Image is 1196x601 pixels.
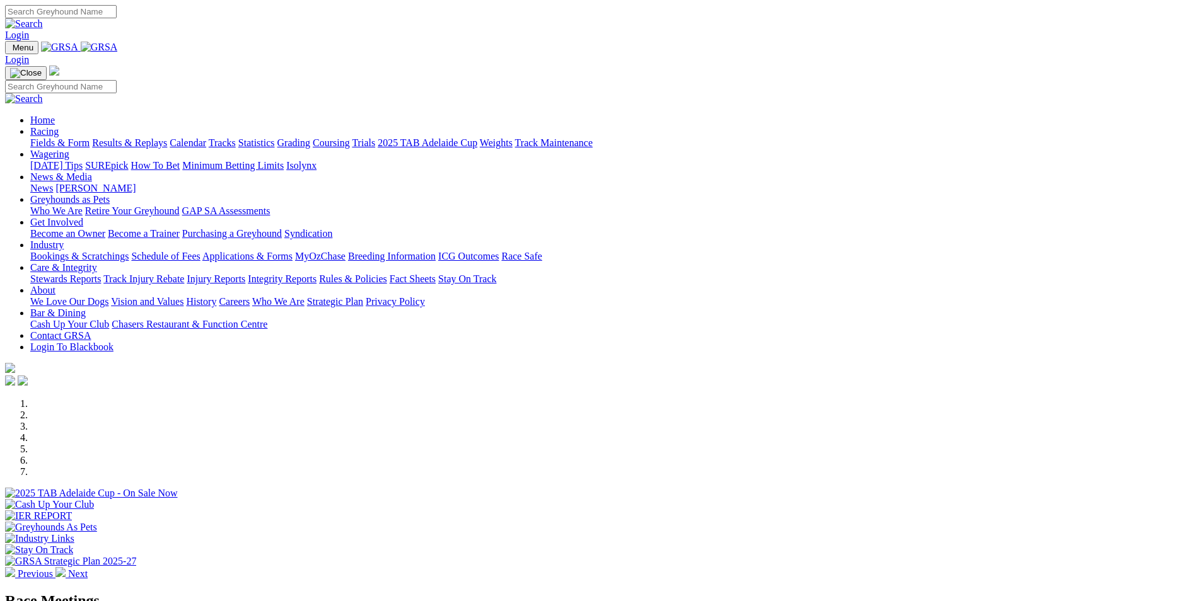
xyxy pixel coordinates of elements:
[30,194,110,205] a: Greyhounds as Pets
[30,330,91,341] a: Contact GRSA
[30,262,97,273] a: Care & Integrity
[30,183,53,193] a: News
[219,296,250,307] a: Careers
[30,160,83,171] a: [DATE] Tips
[5,499,94,510] img: Cash Up Your Club
[5,5,117,18] input: Search
[238,137,275,148] a: Statistics
[5,488,178,499] img: 2025 TAB Adelaide Cup - On Sale Now
[352,137,375,148] a: Trials
[5,54,29,65] a: Login
[18,375,28,386] img: twitter.svg
[187,273,245,284] a: Injury Reports
[30,296,108,307] a: We Love Our Dogs
[49,66,59,76] img: logo-grsa-white.png
[5,567,15,577] img: chevron-left-pager-white.svg
[5,30,29,40] a: Login
[55,183,136,193] a: [PERSON_NAME]
[5,80,117,93] input: Search
[18,568,53,579] span: Previous
[366,296,425,307] a: Privacy Policy
[348,251,436,261] a: Breeding Information
[5,18,43,30] img: Search
[131,251,200,261] a: Schedule of Fees
[5,375,15,386] img: facebook.svg
[5,41,38,54] button: Toggle navigation
[5,66,47,80] button: Toggle navigation
[55,567,66,577] img: chevron-right-pager-white.svg
[111,296,183,307] a: Vision and Values
[284,228,332,239] a: Syndication
[501,251,542,261] a: Race Safe
[30,319,1191,330] div: Bar & Dining
[5,544,73,556] img: Stay On Track
[307,296,363,307] a: Strategic Plan
[5,522,97,533] img: Greyhounds As Pets
[30,341,113,352] a: Login To Blackbook
[182,228,282,239] a: Purchasing a Greyhound
[5,93,43,105] img: Search
[85,205,180,216] a: Retire Your Greyhound
[313,137,350,148] a: Coursing
[438,273,496,284] a: Stay On Track
[5,510,72,522] img: IER REPORT
[112,319,267,329] a: Chasers Restaurant & Function Centre
[55,568,88,579] a: Next
[515,137,593,148] a: Track Maintenance
[480,137,513,148] a: Weights
[5,568,55,579] a: Previous
[30,217,83,227] a: Get Involved
[170,137,206,148] a: Calendar
[108,228,180,239] a: Become a Trainer
[10,68,42,78] img: Close
[131,160,180,171] a: How To Bet
[186,296,216,307] a: History
[103,273,184,284] a: Track Injury Rebate
[30,273,101,284] a: Stewards Reports
[30,228,1191,239] div: Get Involved
[30,137,90,148] a: Fields & Form
[30,251,1191,262] div: Industry
[209,137,236,148] a: Tracks
[5,363,15,373] img: logo-grsa-white.png
[30,205,1191,217] div: Greyhounds as Pets
[13,43,33,52] span: Menu
[30,149,69,159] a: Wagering
[182,160,284,171] a: Minimum Betting Limits
[295,251,345,261] a: MyOzChase
[378,137,477,148] a: 2025 TAB Adelaide Cup
[30,296,1191,307] div: About
[30,307,86,318] a: Bar & Dining
[182,205,270,216] a: GAP SA Assessments
[30,160,1191,171] div: Wagering
[202,251,293,261] a: Applications & Forms
[30,285,55,295] a: About
[41,42,78,53] img: GRSA
[30,205,83,216] a: Who We Are
[30,319,109,329] a: Cash Up Your Club
[30,239,64,250] a: Industry
[92,137,167,148] a: Results & Replays
[30,171,92,182] a: News & Media
[5,556,136,567] img: GRSA Strategic Plan 2025-27
[319,273,387,284] a: Rules & Policies
[277,137,310,148] a: Grading
[68,568,88,579] span: Next
[30,251,129,261] a: Bookings & Scratchings
[252,296,305,307] a: Who We Are
[438,251,499,261] a: ICG Outcomes
[390,273,436,284] a: Fact Sheets
[30,273,1191,285] div: Care & Integrity
[248,273,316,284] a: Integrity Reports
[30,228,105,239] a: Become an Owner
[30,126,59,137] a: Racing
[85,160,128,171] a: SUREpick
[30,183,1191,194] div: News & Media
[286,160,316,171] a: Isolynx
[5,533,74,544] img: Industry Links
[30,137,1191,149] div: Racing
[81,42,118,53] img: GRSA
[30,115,55,125] a: Home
